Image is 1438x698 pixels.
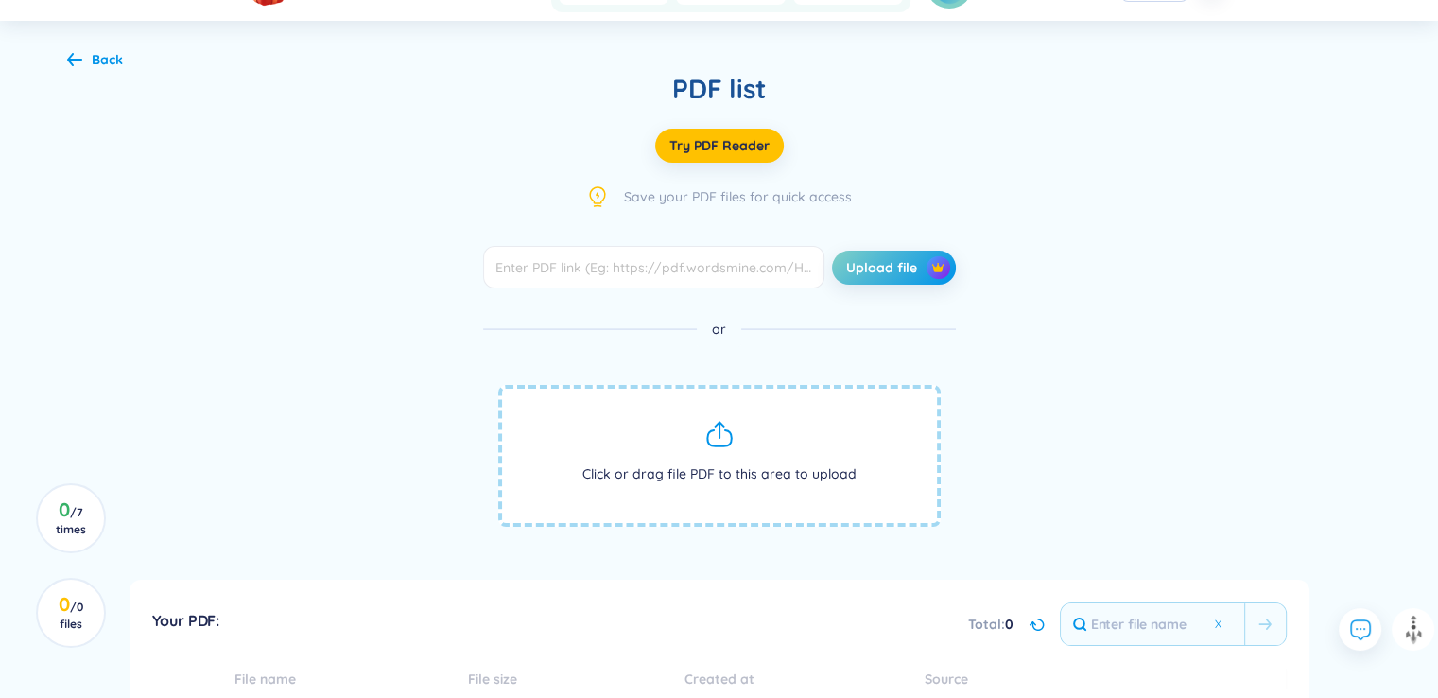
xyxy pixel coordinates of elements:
span: Upload file [846,258,917,277]
span: Total : [968,614,1005,635]
img: crown icon [931,261,944,274]
span: or [697,311,741,347]
span: / 7 times [56,505,86,536]
a: Try PDF Reader [67,129,1372,163]
button: Upload filecrown icon [832,251,955,285]
span: Click or drag file PDF to this area to upload [498,385,941,527]
h3: 0 [49,502,92,536]
div: Back [92,49,123,70]
h3: 0 [49,597,92,631]
div: PDF list [67,72,1372,106]
a: Back [67,53,123,70]
input: Enter file name [1061,603,1244,645]
input: Enter PDF link (Eg: https://pdf.wordsmine.com/Harry-and-the-Storm.pdf) [483,246,825,288]
button: Try PDF Reader [655,129,784,163]
span: Save your PDF files for quick access [624,186,852,207]
span: / 0 files [60,600,83,631]
span: 0 [1005,614,1014,635]
span: Try PDF Reader [669,136,770,155]
h6: Your PDF: [152,610,220,631]
img: to top [1398,615,1429,645]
